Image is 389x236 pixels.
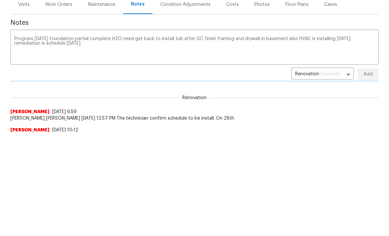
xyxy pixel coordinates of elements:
[45,1,72,8] div: Work Orders
[285,1,309,8] div: Floor Plans
[160,1,210,8] div: Condition Adjustments
[10,109,50,115] span: [PERSON_NAME]
[291,66,354,82] div: Renovation (current)
[88,1,115,8] div: Maintenance
[254,1,270,8] div: Photos
[10,127,50,133] span: [PERSON_NAME]
[321,72,339,76] span: (current)
[226,1,239,8] div: Costs
[324,1,337,8] div: Cases
[52,128,78,132] span: [DATE] 10:12
[52,110,77,114] span: [DATE] 6:59
[18,1,30,8] div: Visits
[179,95,210,101] span: Renovation
[14,37,375,59] textarea: Progress [DATE] foundation partial complete H2O need get back to install tub after GC finish fram...
[10,20,379,26] span: Notes
[10,115,379,122] span: [PERSON_NAME] [PERSON_NAME] [DATE] 12:57 PM The technician confirm schedule to be install. On 28th
[131,1,145,7] div: Notes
